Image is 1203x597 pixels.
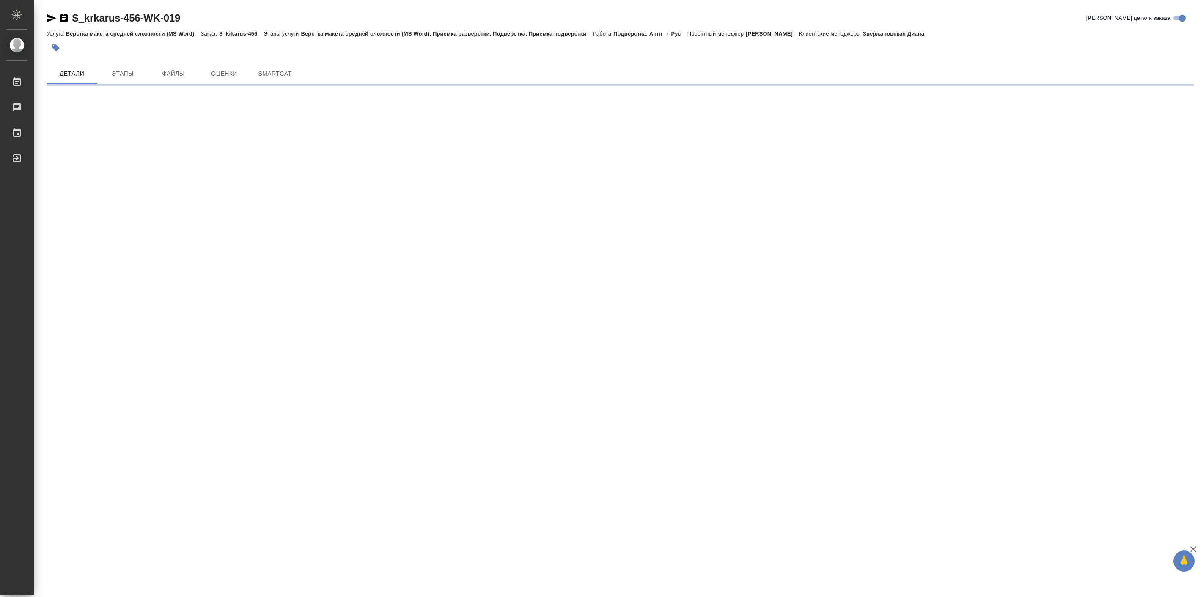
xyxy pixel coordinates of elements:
button: Добавить тэг [47,38,65,57]
p: Верстка макета средней сложности (MS Word) [66,30,200,37]
p: Проектный менеджер [687,30,746,37]
p: Этапы услуги [264,30,301,37]
button: Скопировать ссылку [59,13,69,23]
p: Звержановская Диана [863,30,931,37]
a: S_krkarus-456-WK-019 [72,12,180,24]
p: Подверстка, Англ → Рус [613,30,687,37]
p: Работа [593,30,613,37]
span: Оценки [204,68,244,79]
span: Этапы [102,68,143,79]
p: Клиентские менеджеры [799,30,863,37]
p: S_krkarus-456 [219,30,264,37]
button: 🙏 [1173,550,1195,572]
p: Заказ: [200,30,219,37]
span: [PERSON_NAME] детали заказа [1086,14,1170,22]
button: Скопировать ссылку для ЯМессенджера [47,13,57,23]
p: Верстка макета средней сложности (MS Word), Приемка разверстки, Подверстка, Приемка подверстки [301,30,593,37]
span: Детали [52,68,92,79]
span: Файлы [153,68,194,79]
span: SmartCat [255,68,295,79]
span: 🙏 [1177,552,1191,570]
p: [PERSON_NAME] [746,30,799,37]
p: Услуга [47,30,66,37]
